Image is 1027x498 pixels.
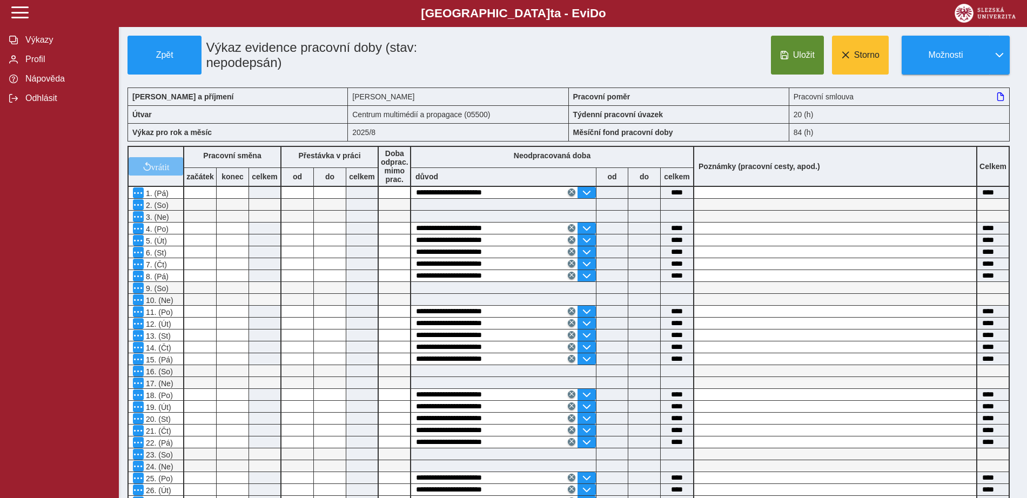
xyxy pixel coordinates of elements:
[32,6,995,21] b: [GEOGRAPHIC_DATA] a - Evi
[902,36,989,75] button: Možnosti
[514,151,590,160] b: Neodpracovaná doba
[144,450,173,459] span: 23. (So)
[346,172,378,181] b: celkem
[590,6,599,20] span: D
[133,235,144,246] button: Menu
[132,50,197,60] span: Zpět
[133,211,144,222] button: Menu
[133,425,144,436] button: Menu
[133,271,144,281] button: Menu
[144,189,169,198] span: 1. (Pá)
[144,355,173,364] span: 15. (Pá)
[955,4,1016,23] img: logo_web_su.png
[144,367,173,376] span: 16. (So)
[573,92,630,101] b: Pracovní poměr
[573,110,663,119] b: Týdenní pracovní úvazek
[22,55,110,64] span: Profil
[144,474,173,483] span: 25. (Po)
[144,415,171,423] span: 20. (St)
[771,36,824,75] button: Uložit
[144,403,171,412] span: 19. (Út)
[314,172,346,181] b: do
[144,427,171,435] span: 21. (Čt)
[133,247,144,258] button: Menu
[348,123,568,142] div: 2025/8
[144,201,169,210] span: 2. (So)
[144,379,173,388] span: 17. (Ne)
[133,461,144,472] button: Menu
[202,36,499,75] h1: Výkaz evidence pracovní doby (stav: nepodepsán)
[144,248,166,257] span: 6. (St)
[133,354,144,365] button: Menu
[789,123,1010,142] div: 84 (h)
[217,172,249,181] b: konec
[133,199,144,210] button: Menu
[550,6,554,20] span: t
[415,172,438,181] b: důvod
[298,151,360,160] b: Přestávka v práci
[203,151,261,160] b: Pracovní směna
[596,172,628,181] b: od
[133,342,144,353] button: Menu
[348,88,568,105] div: [PERSON_NAME]
[133,378,144,388] button: Menu
[22,74,110,84] span: Nápověda
[144,308,173,317] span: 11. (Po)
[133,282,144,293] button: Menu
[133,259,144,270] button: Menu
[133,223,144,234] button: Menu
[694,162,824,171] b: Poznámky (pracovní cesty, apod.)
[144,260,167,269] span: 7. (Čt)
[144,225,169,233] span: 4. (Po)
[144,391,173,400] span: 18. (Po)
[151,162,170,171] span: vrátit
[133,473,144,483] button: Menu
[661,172,693,181] b: celkem
[133,306,144,317] button: Menu
[133,318,144,329] button: Menu
[144,284,169,293] span: 9. (So)
[129,157,183,176] button: vrátit
[789,88,1010,105] div: Pracovní smlouva
[144,486,171,495] span: 26. (Út)
[249,172,280,181] b: celkem
[854,50,880,60] span: Storno
[793,50,815,60] span: Uložit
[144,272,169,281] span: 8. (Pá)
[132,110,152,119] b: Útvar
[133,437,144,448] button: Menu
[789,105,1010,123] div: 20 (h)
[133,187,144,198] button: Menu
[144,462,173,471] span: 24. (Ne)
[132,128,212,137] b: Výkaz pro rok a měsíc
[184,172,216,181] b: začátek
[144,320,171,328] span: 12. (Út)
[628,172,660,181] b: do
[22,35,110,45] span: Výkazy
[133,366,144,376] button: Menu
[132,92,233,101] b: [PERSON_NAME] a příjmení
[22,93,110,103] span: Odhlásit
[133,449,144,460] button: Menu
[281,172,313,181] b: od
[979,162,1006,171] b: Celkem
[133,413,144,424] button: Menu
[133,330,144,341] button: Menu
[599,6,606,20] span: o
[133,484,144,495] button: Menu
[911,50,981,60] span: Možnosti
[144,237,167,245] span: 5. (Út)
[127,36,202,75] button: Zpět
[144,296,173,305] span: 10. (Ne)
[133,401,144,412] button: Menu
[832,36,889,75] button: Storno
[144,332,171,340] span: 13. (St)
[144,344,171,352] span: 14. (Čt)
[573,128,673,137] b: Měsíční fond pracovní doby
[144,213,169,221] span: 3. (Ne)
[144,439,173,447] span: 22. (Pá)
[348,105,568,123] div: Centrum multimédií a propagace (05500)
[133,389,144,400] button: Menu
[133,294,144,305] button: Menu
[381,149,408,184] b: Doba odprac. mimo prac.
